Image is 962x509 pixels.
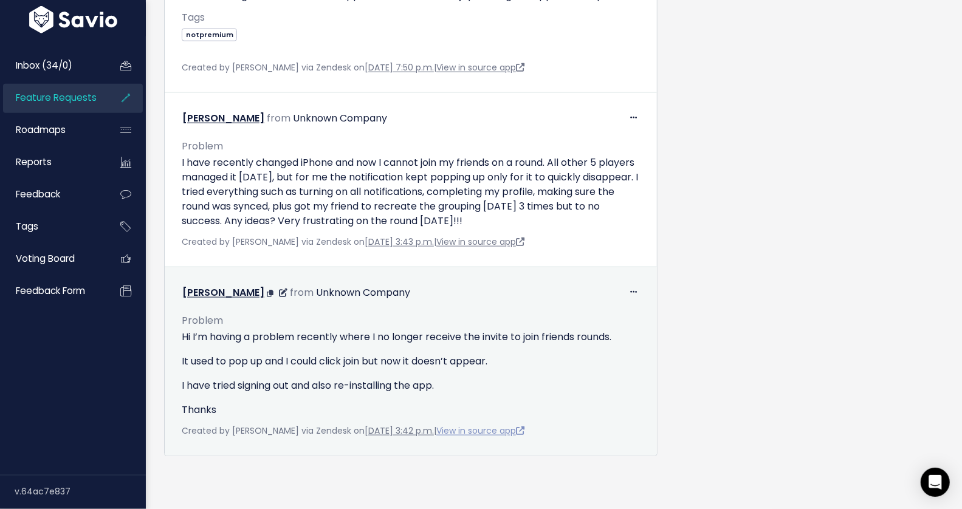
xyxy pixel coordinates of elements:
p: It used to pop up and I could click join but now it doesn’t appear. [182,354,640,369]
a: Reports [3,148,101,176]
span: Created by [PERSON_NAME] via Zendesk on | [182,425,524,437]
img: logo-white.9d6f32f41409.svg [26,5,120,33]
span: Created by [PERSON_NAME] via Zendesk on | [182,61,524,73]
div: Unknown Company [316,284,410,302]
a: [PERSON_NAME] [182,111,264,125]
span: Feedback form [16,284,85,297]
span: notpremium [182,29,237,41]
a: Feedback [3,180,101,208]
a: Feedback form [3,277,101,305]
a: [DATE] 7:50 p.m. [365,61,434,73]
p: I have tried signing out and also re-installing the app. [182,378,640,393]
a: Feature Requests [3,84,101,112]
span: Tags [182,10,205,24]
span: Voting Board [16,252,75,265]
a: [DATE] 3:43 p.m. [365,236,434,248]
a: Roadmaps [3,116,101,144]
a: [DATE] 3:42 p.m. [365,425,434,437]
div: Unknown Company [293,110,387,128]
span: Roadmaps [16,123,66,136]
span: Feedback [16,188,60,200]
div: v.64ac7e837 [15,476,146,507]
span: Inbox (34/0) [16,59,72,72]
span: Tags [16,220,38,233]
div: Open Intercom Messenger [921,468,950,497]
a: Voting Board [3,245,101,273]
p: I have recently changed iPhone and now I cannot join my friends on a round. All other 5 players m... [182,155,640,228]
span: Reports [16,155,52,168]
span: Created by [PERSON_NAME] via Zendesk on | [182,236,524,248]
span: Problem [182,313,223,327]
a: View in source app [436,236,524,248]
span: Problem [182,139,223,153]
a: View in source app [436,425,524,437]
a: notpremium [182,28,237,40]
a: View in source app [436,61,524,73]
span: from [267,111,290,125]
span: from [290,285,314,299]
span: Feature Requests [16,91,97,104]
a: [PERSON_NAME] [182,285,264,299]
p: Thanks [182,403,640,417]
p: Hi I’m having a problem recently where I no longer receive the invite to join friends rounds. [182,330,640,344]
a: Tags [3,213,101,241]
a: Inbox (34/0) [3,52,101,80]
